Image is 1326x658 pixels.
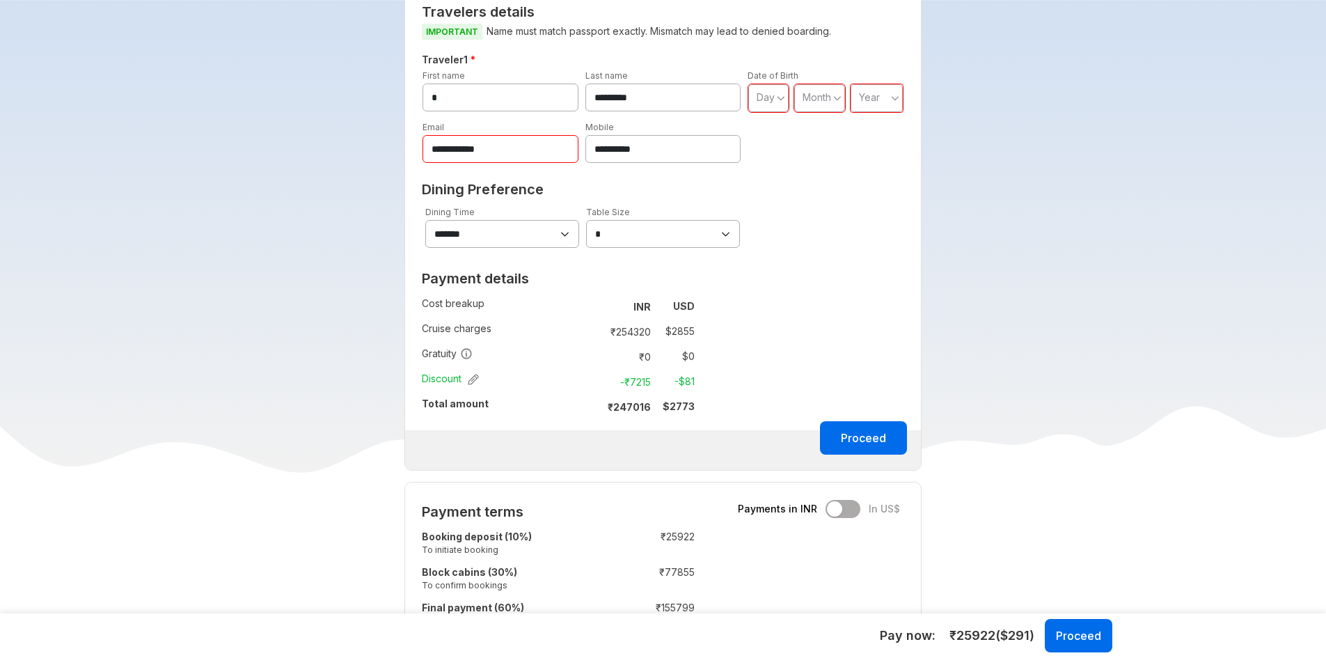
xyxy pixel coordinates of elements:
label: Table Size [586,207,630,217]
button: Proceed [1045,619,1112,652]
span: Payments in INR [738,502,817,516]
svg: angle down [777,91,785,105]
label: Dining Time [425,207,475,217]
h5: Traveler 1 [419,52,907,68]
td: $ 0 [656,347,695,366]
td: ₹ 25922 [612,527,695,563]
span: ₹ 25922 ($ 291 ) [949,627,1034,645]
button: Proceed [820,421,907,455]
td: -₹ 7215 [598,372,656,391]
td: Cost breakup [422,294,592,319]
span: Month [803,91,831,103]
h5: Pay now: [880,627,936,644]
h2: Dining Preference [422,181,904,198]
label: Date of Birth [748,70,798,81]
td: -$ 81 [656,372,695,391]
span: In US$ [869,502,900,516]
h2: Payment terms [422,503,695,520]
td: : [592,294,598,319]
p: Name must match passport exactly. Mismatch may lead to denied boarding. [422,23,904,40]
label: Mobile [585,122,614,132]
td: : [605,598,612,634]
strong: ₹ 247016 [608,401,651,413]
strong: INR [633,301,651,313]
td: : [605,527,612,563]
span: Discount [422,372,479,386]
h2: Payment details [422,270,695,287]
small: To initiate booking [422,544,605,556]
span: Year [859,91,880,103]
strong: USD [673,300,695,312]
td: : [605,563,612,598]
span: Day [757,91,775,103]
td: $ 2855 [656,322,695,341]
td: ₹ 0 [598,347,656,366]
svg: angle down [891,91,899,105]
strong: Booking deposit (10%) [422,531,532,542]
label: First name [423,70,465,81]
strong: Block cabins (30%) [422,566,517,578]
td: ₹ 77855 [612,563,695,598]
td: : [592,394,598,419]
strong: $ 2773 [663,400,695,412]
td: Cruise charges [422,319,592,344]
small: To confirm bookings [422,579,605,591]
td: : [592,369,598,394]
td: ₹ 254320 [598,322,656,341]
label: Last name [585,70,628,81]
td: : [592,319,598,344]
span: IMPORTANT [422,24,482,40]
label: Email [423,122,444,132]
svg: angle down [833,91,842,105]
td: : [592,344,598,369]
strong: Total amount [422,398,489,409]
span: Gratuity [422,347,473,361]
h2: Travelers details [422,3,904,20]
td: ₹ 155799 [612,598,695,634]
strong: Final payment (60%) [422,602,524,613]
